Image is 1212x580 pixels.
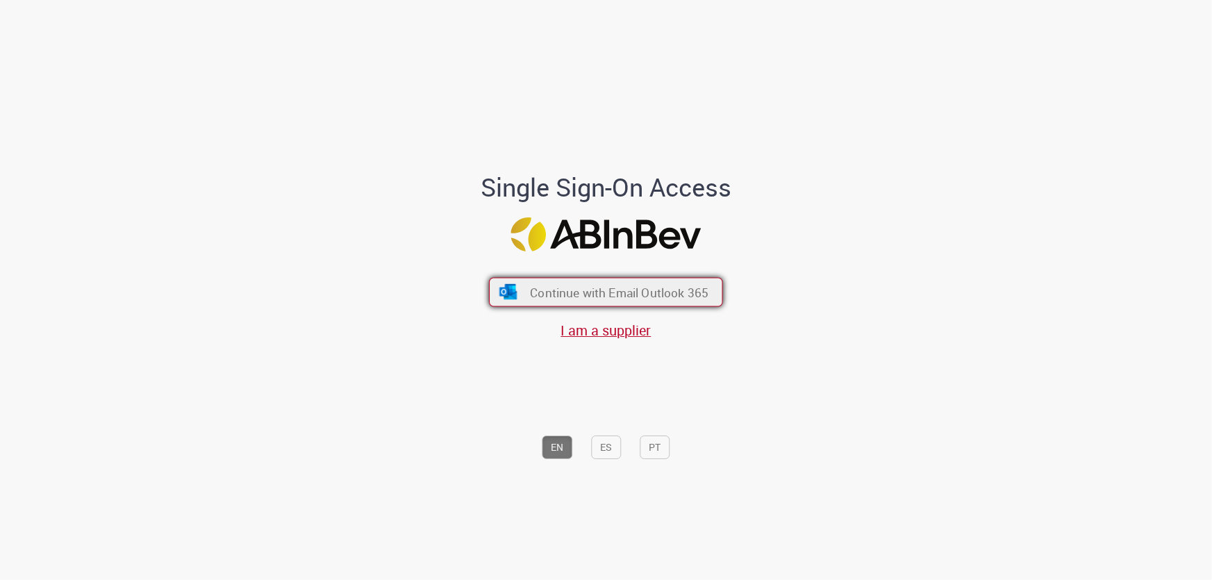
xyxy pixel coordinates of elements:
[592,436,622,459] button: ES
[530,284,708,300] span: Continue with Email Outlook 365
[561,321,651,340] a: I am a supplier
[640,436,670,459] button: PT
[542,436,573,459] button: EN
[413,174,799,201] h1: Single Sign-On Access
[489,278,723,307] button: ícone Azure/Microsoft 360 Continue with Email Outlook 365
[498,285,518,300] img: ícone Azure/Microsoft 360
[511,218,702,252] img: Logo ABInBev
